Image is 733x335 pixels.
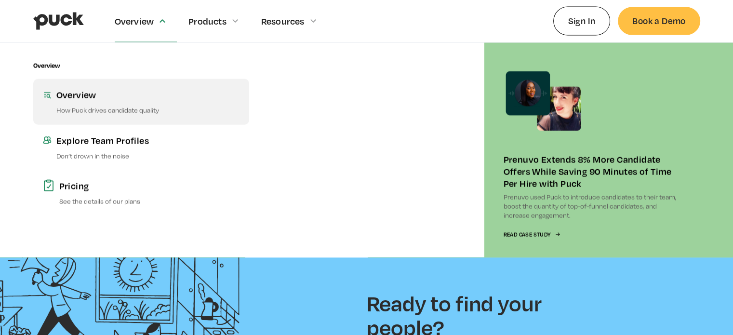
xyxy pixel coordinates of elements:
div: Read Case Study [504,232,551,238]
a: Sign In [553,7,611,35]
div: Products [188,16,227,27]
p: Don’t drown in the noise [56,151,240,161]
a: PricingSee the details of our plans [33,170,249,215]
div: Overview [56,89,240,101]
div: Explore Team Profiles [56,134,240,147]
a: OverviewHow Puck drives candidate quality [33,79,249,124]
a: Book a Demo [618,7,700,35]
p: How Puck drives candidate quality [56,106,240,115]
div: Resources [261,16,305,27]
div: Prenuvo Extends 8% More Candidate Offers While Saving 90 Minutes of Time Per Hire with Puck [504,153,681,189]
div: Overview [115,16,154,27]
a: Explore Team ProfilesDon’t drown in the noise [33,125,249,170]
p: Prenuvo used Puck to introduce candidates to their team, boost the quantity of top-of-funnel cand... [504,192,681,220]
p: See the details of our plans [59,197,240,206]
div: Overview [33,62,60,69]
a: Prenuvo Extends 8% More Candidate Offers While Saving 90 Minutes of Time Per Hire with PuckPrenuv... [484,43,700,257]
div: Pricing [59,180,240,192]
